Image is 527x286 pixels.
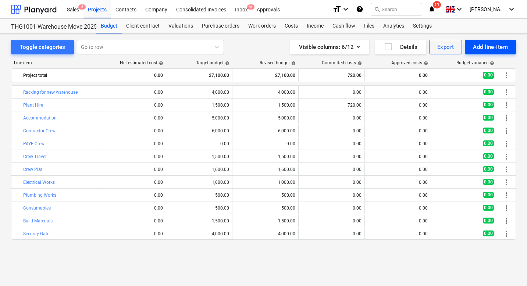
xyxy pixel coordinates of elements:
i: notifications [428,5,435,14]
span: 0.00 [483,205,494,211]
span: More actions [502,178,511,187]
span: 0.00 [483,115,494,121]
span: 0.00 [483,72,494,79]
span: More actions [502,71,511,80]
div: 0.00 [103,103,163,108]
i: keyboard_arrow_down [341,5,350,14]
div: 0.00 [368,128,428,133]
div: 1,600.00 [235,167,295,172]
div: Valuations [164,19,197,33]
div: 1,500.00 [169,218,229,224]
span: 0.00 [483,140,494,146]
div: Budget variance [456,60,494,65]
div: 0.00 [302,231,362,236]
div: 0.00 [103,193,163,198]
div: 0.00 [368,218,428,224]
span: help [290,61,296,65]
a: Build Materials [23,218,53,224]
div: 0.00 [368,193,428,198]
div: 4,000.00 [235,90,295,95]
div: 1,500.00 [169,103,229,108]
span: 11 [433,1,441,8]
div: 1,500.00 [235,218,295,224]
span: 0.00 [483,166,494,172]
div: 1,500.00 [169,154,229,159]
a: Accommodation [23,115,57,121]
div: Export [437,42,454,52]
span: 0.00 [483,192,494,198]
a: Work orders [244,19,280,33]
button: Add line-item [465,40,516,54]
div: 27,100.00 [169,69,229,81]
span: 0.00 [483,230,494,236]
div: 0.00 [302,128,362,133]
div: 0.00 [302,205,362,211]
div: 4,000.00 [169,90,229,95]
div: 500.00 [235,193,295,198]
div: 0.00 [103,128,163,133]
div: Project total [23,69,97,81]
div: Settings [409,19,436,33]
div: Approved costs [391,60,428,65]
span: help [157,61,163,65]
div: Add line-item [473,42,508,52]
div: THG1001 Warehouse Move 2025 [11,23,88,31]
div: 4,000.00 [235,231,295,236]
div: Revised budget [260,60,296,65]
span: help [356,61,362,65]
div: 5,000.00 [169,115,229,121]
i: keyboard_arrow_down [507,5,516,14]
div: Net estimated cost [120,60,163,65]
span: 9+ [247,4,254,10]
div: 0.00 [368,180,428,185]
div: Purchase orders [197,19,244,33]
span: More actions [502,126,511,135]
a: Client contract [122,19,164,33]
div: 0.00 [368,69,428,81]
a: Crew PDs [23,167,42,172]
button: Details [375,40,426,54]
div: 6,000.00 [235,128,295,133]
div: Details [384,42,417,52]
i: Knowledge base [356,5,363,14]
div: Toggle categories [20,42,65,52]
div: 0.00 [235,141,295,146]
span: More actions [502,204,511,212]
span: More actions [502,152,511,161]
div: 0.00 [302,180,362,185]
div: 0.00 [368,167,428,172]
div: 0.00 [103,69,163,81]
span: search [374,6,380,12]
div: 0.00 [368,154,428,159]
a: Cash flow [328,19,360,33]
span: 0.00 [483,128,494,133]
i: keyboard_arrow_down [455,5,464,14]
div: 0.00 [103,154,163,159]
a: Income [302,19,328,33]
div: Committed costs [322,60,362,65]
div: 1,600.00 [169,167,229,172]
span: More actions [502,217,511,225]
div: 1,500.00 [235,154,295,159]
button: Visible columns:6/12 [290,40,369,54]
div: 0.00 [103,141,163,146]
button: Search [371,3,422,15]
span: help [488,61,494,65]
span: 0.00 [483,102,494,108]
span: More actions [502,229,511,238]
div: 1,000.00 [169,180,229,185]
div: Chat Widget [490,251,527,286]
div: 0.00 [302,115,362,121]
a: Analytics [379,19,409,33]
div: 0.00 [302,90,362,95]
div: 0.00 [368,90,428,95]
button: Export [429,40,462,54]
div: 0.00 [103,115,163,121]
div: 0.00 [302,193,362,198]
a: Budget [96,19,122,33]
